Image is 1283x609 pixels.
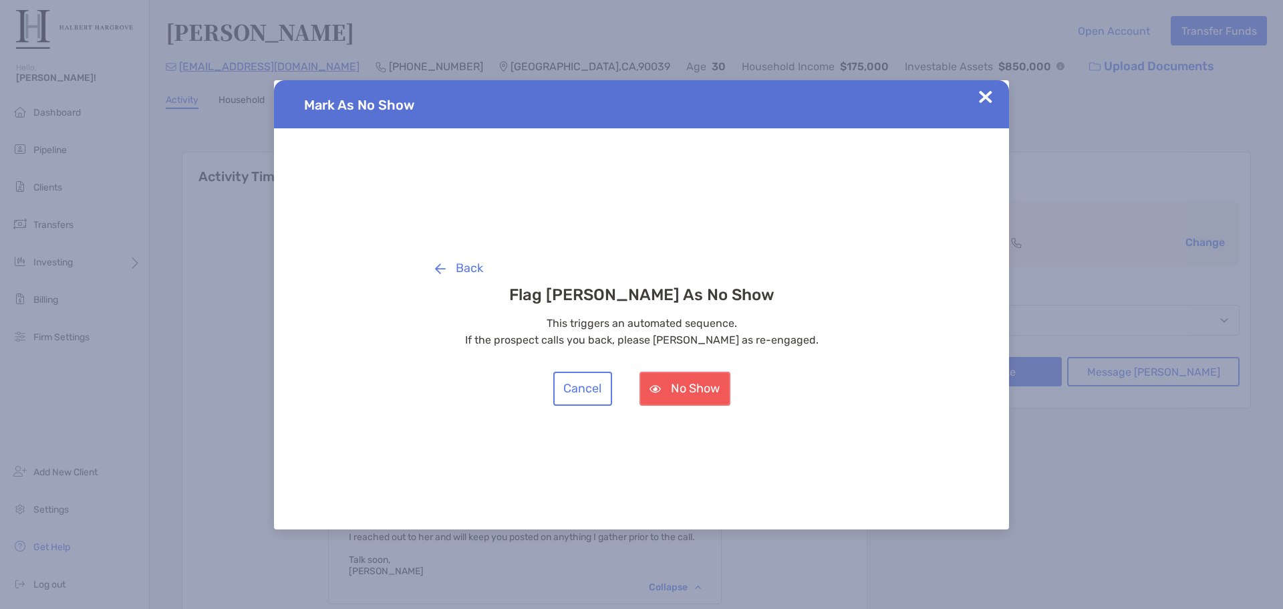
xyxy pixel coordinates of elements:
h3: Flag [PERSON_NAME] As No Show [424,285,859,304]
p: This triggers an automated sequence. [424,315,859,332]
button: Cancel [553,372,612,406]
img: button icon [650,385,661,393]
span: Mark As No Show [304,97,414,113]
button: Back [424,251,493,285]
p: If the prospect calls you back, please [PERSON_NAME] as re-engaged. [424,332,859,348]
img: Close Updates Zoe [979,90,992,104]
button: No Show [639,372,730,406]
img: button icon [435,263,446,274]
